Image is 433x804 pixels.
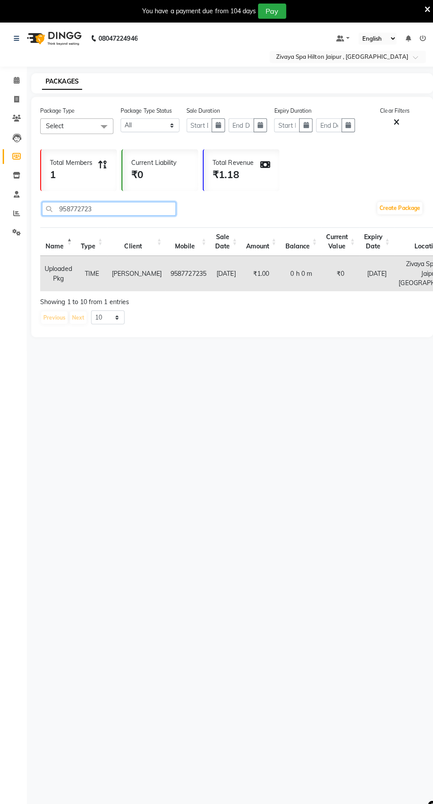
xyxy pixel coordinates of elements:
th: Current Value: activate to sort column ascending [318,225,356,253]
a: PACKAGES [42,73,81,89]
td: [DATE] [356,253,390,288]
button: Pay [255,4,283,19]
div: 1 [49,166,91,180]
img: logo [23,26,83,50]
label: Clear Filters [376,106,405,114]
input: End Date [226,117,251,131]
div: Current Liability [130,156,175,166]
td: 0 h 0 m [278,253,318,288]
th: Client: activate to sort column ascending [106,225,164,253]
div: Showing 1 to 10 from 1 entries [40,294,420,304]
input: Search by customer or mobile [42,200,174,213]
label: Sale Duration [185,106,218,114]
td: [PERSON_NAME] [106,253,164,288]
label: Package Type Status [119,106,170,114]
button: Next [69,308,86,320]
td: 9587727235 [164,253,209,288]
th: Name: activate to sort column descending [40,225,76,253]
div: Total Members [49,156,91,166]
td: ₹1.00 [239,253,278,288]
span: Select [46,121,63,129]
div: ₹0 [130,166,175,180]
th: Mobile: activate to sort column ascending [164,225,209,253]
a: Create Package [373,200,418,212]
input: Start Date [271,117,296,131]
th: Type: activate to sort column ascending [76,225,106,253]
td: [DATE] [209,253,239,288]
label: Expiry Duration [271,106,308,114]
b: 08047224946 [97,26,136,50]
div: ₹1.18 [210,166,251,180]
th: Expiry Date: activate to sort column ascending [356,225,390,253]
input: End Date [313,117,338,131]
th: Balance: activate to sort column ascending [278,225,318,253]
td: Uploaded Pkg [40,253,76,288]
div: You have a payment due from 104 days [141,7,254,16]
input: Start Date [185,117,210,131]
div: Total Revenue [210,156,251,166]
th: Sale Date: activate to sort column ascending [209,225,239,253]
td: ₹0 [318,253,356,288]
button: Previous [41,308,67,320]
label: Package Type [40,106,74,114]
td: TIME [76,253,106,288]
th: Amount: activate to sort column ascending [239,225,278,253]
